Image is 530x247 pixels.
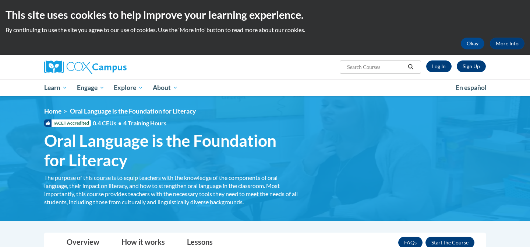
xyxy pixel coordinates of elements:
[123,119,166,126] span: 4 Training Hours
[72,79,109,96] a: Engage
[6,7,524,22] h2: This site uses cookies to help improve your learning experience.
[44,131,298,170] span: Oral Language is the Foundation for Literacy
[44,174,298,206] div: The purpose of this course is to equip teachers with the knowledge of the components of oral lang...
[346,63,405,72] input: Search Courses
[44,60,127,74] img: Cox Campus
[457,60,486,72] a: Register
[44,107,61,115] a: Home
[118,119,121,126] span: •
[70,107,196,115] span: Oral Language is the Foundation for Literacy
[426,60,452,72] a: Log In
[456,84,487,91] span: En español
[148,79,183,96] a: About
[93,119,166,127] span: 0.4 CEUs
[114,83,143,92] span: Explore
[490,38,524,49] a: More Info
[109,79,148,96] a: Explore
[39,79,72,96] a: Learn
[451,80,491,95] a: En español
[6,26,524,34] p: By continuing to use the site you agree to our use of cookies. Use the ‘More info’ button to read...
[44,83,67,92] span: Learn
[33,79,497,96] div: Main menu
[153,83,178,92] span: About
[77,83,105,92] span: Engage
[405,63,416,72] button: Search
[461,38,484,49] button: Okay
[44,119,91,127] span: IACET Accredited
[44,60,184,74] a: Cox Campus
